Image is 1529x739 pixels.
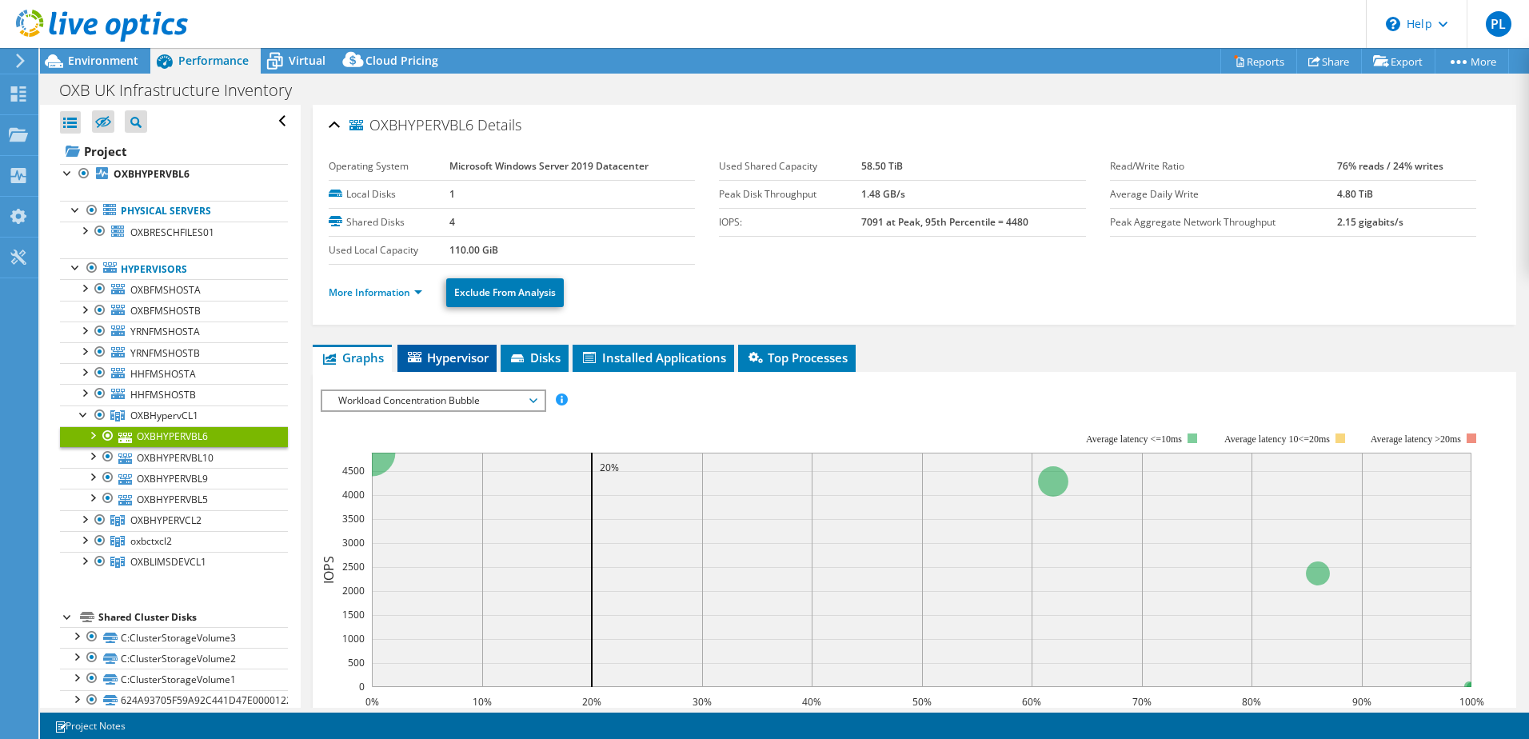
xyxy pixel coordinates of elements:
label: Average Daily Write [1110,186,1337,202]
text: 0 [359,680,365,693]
text: 40% [802,695,821,709]
a: Share [1296,49,1362,74]
span: Cloud Pricing [365,53,438,68]
text: 70% [1132,695,1152,709]
text: 20% [582,695,601,709]
text: 30% [693,695,712,709]
b: 1.48 GB/s [861,187,905,201]
svg: \n [1386,17,1400,31]
h1: OXB UK Infrastructure Inventory [52,82,317,99]
span: OXBFMSHOSTA [130,283,201,297]
span: OXBHYPERVBL6 [349,118,473,134]
label: Used Shared Capacity [719,158,861,174]
span: OXBHypervCL1 [130,409,198,422]
b: 58.50 TiB [861,159,903,173]
text: Average latency >20ms [1371,433,1461,445]
span: HHFMSHOSTB [130,388,196,401]
a: Physical Servers [60,201,288,222]
text: 90% [1352,695,1371,709]
text: 4500 [342,464,365,477]
span: Graphs [321,350,384,366]
b: 4 [449,215,455,229]
b: 1 [449,187,455,201]
b: OXBHYPERVBL6 [114,167,190,181]
text: 0% [365,695,378,709]
a: Project [60,138,288,164]
a: C:ClusterStorageVolume3 [60,627,288,648]
b: 7091 at Peak, 95th Percentile = 4480 [861,215,1028,229]
span: Top Processes [746,350,848,366]
label: IOPS: [719,214,861,230]
b: Microsoft Windows Server 2019 Datacenter [449,159,649,173]
a: C:ClusterStorageVolume2 [60,648,288,669]
span: OXBHYPERVCL2 [130,513,202,527]
span: Workload Concentration Bubble [330,391,536,410]
a: OXBHYPERVCL2 [60,510,288,531]
a: Project Notes [43,716,137,736]
span: YRNFMSHOSTB [130,346,200,360]
span: HHFMSHOSTA [130,367,196,381]
text: 3000 [342,536,365,549]
a: OXBFMSHOSTB [60,301,288,322]
text: IOPS [320,556,337,584]
text: 100% [1459,695,1483,709]
text: 20% [600,461,619,474]
a: 624A93705F59A92C441D47E000012244-6268c0d7- [60,690,288,725]
label: Used Local Capacity [329,242,449,258]
span: OXBRESCHFILES01 [130,226,214,239]
label: Peak Disk Throughput [719,186,861,202]
a: YRNFMSHOSTB [60,342,288,363]
a: OXBHYPERVBL10 [60,447,288,468]
b: 4.80 TiB [1337,187,1373,201]
label: Operating System [329,158,449,174]
a: OXBHYPERVBL6 [60,426,288,447]
text: 50% [912,695,932,709]
div: Shared Cluster Disks [98,608,288,627]
a: OXBHYPERVBL5 [60,489,288,509]
a: HHFMSHOSTB [60,384,288,405]
b: 110.00 GiB [449,243,498,257]
span: oxbctxcl2 [130,534,172,548]
span: Installed Applications [581,350,726,366]
span: Performance [178,53,249,68]
text: 60% [1022,695,1041,709]
a: Reports [1220,49,1297,74]
a: YRNFMSHOSTA [60,322,288,342]
a: Export [1361,49,1435,74]
span: PL [1486,11,1511,37]
label: Read/Write Ratio [1110,158,1337,174]
a: OXBFMSHOSTA [60,279,288,300]
text: 1500 [342,608,365,621]
text: 2500 [342,560,365,573]
a: C:ClusterStorageVolume1 [60,669,288,689]
a: More [1435,49,1509,74]
label: Local Disks [329,186,449,202]
text: 4000 [342,488,365,501]
a: oxbctxcl2 [60,531,288,552]
span: Hypervisor [405,350,489,366]
tspan: Average latency 10<=20ms [1224,433,1330,445]
a: Exclude From Analysis [446,278,564,307]
b: 2.15 gigabits/s [1337,215,1403,229]
label: Peak Aggregate Network Throughput [1110,214,1337,230]
span: OXBFMSHOSTB [130,304,201,318]
text: 500 [348,656,365,669]
a: OXBHYPERVBL6 [60,164,288,185]
a: OXBLIMSDEVCL1 [60,552,288,573]
span: Disks [509,350,561,366]
a: OXBRESCHFILES01 [60,222,288,242]
span: Environment [68,53,138,68]
span: Details [477,115,521,134]
text: 3500 [342,512,365,525]
span: Virtual [289,53,325,68]
label: Shared Disks [329,214,449,230]
span: YRNFMSHOSTA [130,325,200,338]
text: 1000 [342,632,365,645]
a: More Information [329,286,422,299]
text: 80% [1242,695,1261,709]
span: OXBLIMSDEVCL1 [130,555,206,569]
b: 76% reads / 24% writes [1337,159,1443,173]
a: HHFMSHOSTA [60,363,288,384]
text: 10% [473,695,492,709]
a: OXBHypervCL1 [60,405,288,426]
